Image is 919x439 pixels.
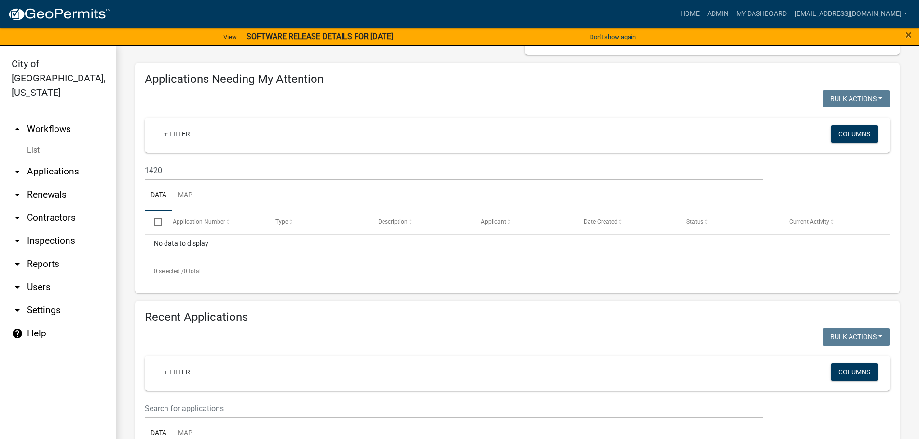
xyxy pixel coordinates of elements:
[12,328,23,339] i: help
[575,211,677,234] datatable-header-cell: Date Created
[12,123,23,135] i: arrow_drop_up
[12,235,23,247] i: arrow_drop_down
[905,29,912,40] button: Close
[145,399,763,418] input: Search for applications
[677,211,780,234] datatable-header-cell: Status
[676,5,703,23] a: Home
[163,211,266,234] datatable-header-cell: Application Number
[780,211,883,234] datatable-header-cell: Current Activity
[145,211,163,234] datatable-header-cell: Select
[145,259,890,283] div: 0 total
[732,5,791,23] a: My Dashboard
[586,29,640,45] button: Don't show again
[823,328,890,346] button: Bulk Actions
[823,90,890,107] button: Bulk Actions
[266,211,369,234] datatable-header-cell: Type
[12,258,23,270] i: arrow_drop_down
[703,5,732,23] a: Admin
[275,218,288,225] span: Type
[12,166,23,177] i: arrow_drop_down
[481,218,506,225] span: Applicant
[172,180,198,211] a: Map
[247,32,393,41] strong: SOFTWARE RELEASE DETAILS FOR [DATE]
[905,28,912,41] span: ×
[791,5,911,23] a: [EMAIL_ADDRESS][DOMAIN_NAME]
[154,268,184,275] span: 0 selected /
[145,180,172,211] a: Data
[12,212,23,224] i: arrow_drop_down
[369,211,472,234] datatable-header-cell: Description
[173,218,225,225] span: Application Number
[12,189,23,200] i: arrow_drop_down
[831,125,878,143] button: Columns
[145,72,890,86] h4: Applications Needing My Attention
[145,310,890,324] h4: Recent Applications
[584,218,617,225] span: Date Created
[145,235,890,259] div: No data to display
[219,29,241,45] a: View
[686,218,703,225] span: Status
[156,125,198,143] a: + Filter
[145,160,763,180] input: Search for applications
[831,363,878,381] button: Columns
[156,363,198,381] a: + Filter
[472,211,575,234] datatable-header-cell: Applicant
[12,281,23,293] i: arrow_drop_down
[378,218,408,225] span: Description
[12,305,23,316] i: arrow_drop_down
[789,218,829,225] span: Current Activity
